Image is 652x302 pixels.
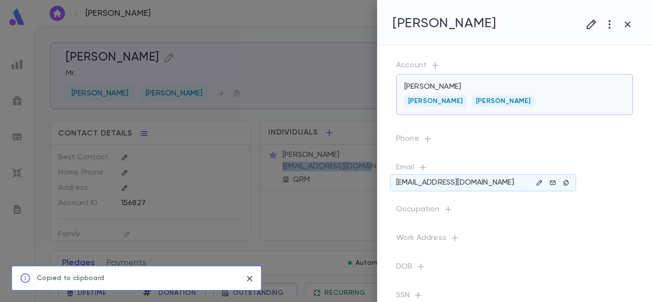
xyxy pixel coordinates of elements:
p: Phone [396,134,633,147]
h4: [PERSON_NAME] [392,15,496,31]
p: Account [396,61,633,74]
button: close [242,271,257,286]
p: [EMAIL_ADDRESS][DOMAIN_NAME] [396,178,514,187]
span: [PERSON_NAME] [404,97,466,105]
span: [PERSON_NAME] [472,97,534,105]
p: DOB [396,262,633,275]
p: Occupation [396,205,633,218]
p: [PERSON_NAME] [404,82,461,92]
div: Copied to clipboard [37,269,104,287]
p: Email [396,163,633,176]
p: Work Address [396,233,633,247]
